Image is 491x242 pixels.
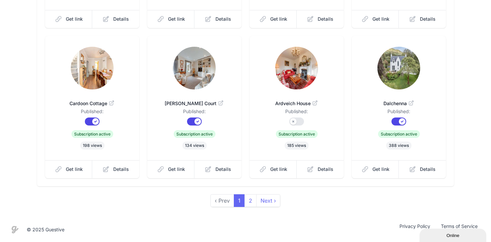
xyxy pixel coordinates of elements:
[174,130,215,138] span: Subscription active
[372,166,389,173] span: Get link
[215,16,231,22] span: Details
[260,108,333,117] dd: Published:
[158,100,231,107] span: [PERSON_NAME] Court
[80,142,105,150] span: 198 views
[173,47,216,89] img: ate6fsqwm1sm0mzw7n2ix7xpe8cq
[158,108,231,117] dd: Published:
[56,92,129,108] a: Cardoon Cottage
[362,108,435,117] dd: Published:
[377,47,420,89] img: u2xb4h2jr2b9xtycmgswuqi6c61z
[56,108,129,117] dd: Published:
[56,100,129,107] span: Cardoon Cottage
[250,10,297,28] a: Get link
[297,10,344,28] a: Details
[211,194,280,207] nav: pager
[147,160,195,178] a: Get link
[158,92,231,108] a: [PERSON_NAME] Court
[378,130,420,138] span: Subscription active
[352,160,399,178] a: Get link
[420,16,436,22] span: Details
[45,10,93,28] a: Get link
[194,160,241,178] a: Details
[270,16,287,22] span: Get link
[399,160,446,178] a: Details
[386,142,412,150] span: 388 views
[210,194,234,207] span: ‹ Prev
[194,10,241,28] a: Details
[285,142,309,150] span: 185 views
[256,194,280,207] a: next
[215,166,231,173] span: Details
[436,223,483,236] a: Terms of Service
[244,194,257,207] a: 2
[168,166,185,173] span: Get link
[270,166,287,173] span: Get link
[420,166,436,173] span: Details
[260,100,333,107] span: Ardveich House
[372,16,389,22] span: Get link
[66,166,83,173] span: Get link
[66,16,83,22] span: Get link
[275,47,318,89] img: iuojdlzbi14e4l6988odosh3wmi1
[92,10,139,28] a: Details
[250,160,297,178] a: Get link
[394,223,436,236] a: Privacy Policy
[234,194,245,207] span: 1
[113,16,129,22] span: Details
[318,16,333,22] span: Details
[276,130,318,138] span: Subscription active
[318,166,333,173] span: Details
[362,92,435,108] a: Dalchenna
[362,100,435,107] span: Dalchenna
[113,166,129,173] span: Details
[27,226,64,233] div: © 2025 Guestive
[45,160,93,178] a: Get link
[71,130,113,138] span: Subscription active
[71,47,114,89] img: kjo5p7clyic57wnnkei55kwq0jou
[182,142,207,150] span: 134 views
[260,92,333,108] a: Ardveich House
[399,10,446,28] a: Details
[297,160,344,178] a: Details
[168,16,185,22] span: Get link
[420,227,488,242] iframe: chat widget
[352,10,399,28] a: Get link
[147,10,195,28] a: Get link
[92,160,139,178] a: Details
